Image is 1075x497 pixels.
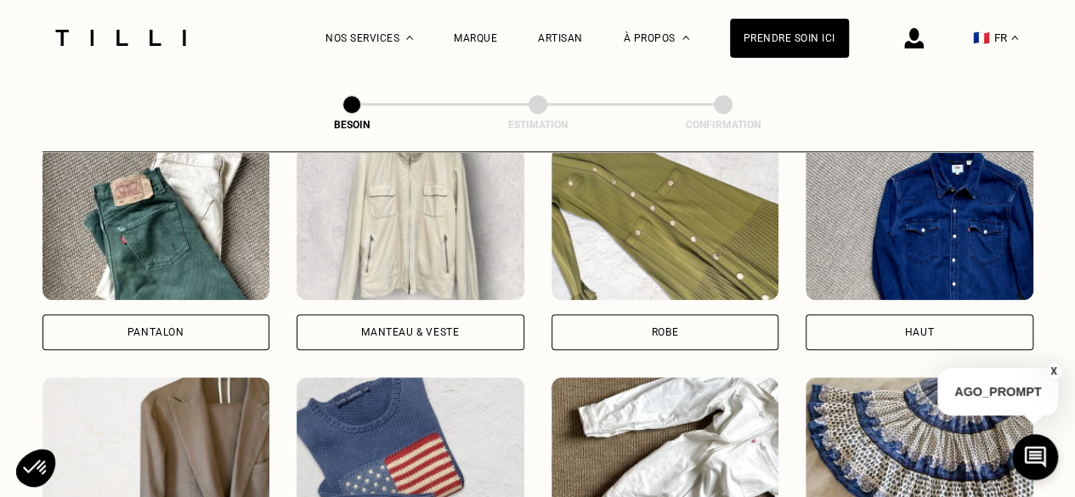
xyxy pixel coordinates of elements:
div: Pantalon [127,327,184,337]
a: Artisan [538,32,583,44]
img: Menu déroulant à propos [682,36,689,40]
div: Robe [652,327,678,337]
a: Prendre soin ici [730,19,849,58]
img: Tilli retouche votre Robe [552,147,779,300]
a: Marque [454,32,497,44]
img: menu déroulant [1011,36,1018,40]
img: Logo du service de couturière Tilli [49,30,192,46]
div: Estimation [453,119,623,131]
p: AGO_PROMPT [937,368,1058,415]
img: Tilli retouche votre Pantalon [42,147,270,300]
img: Tilli retouche votre Haut [806,147,1033,300]
img: icône connexion [904,28,924,48]
button: X [1045,362,1062,381]
div: Besoin [267,119,437,131]
img: Tilli retouche votre Manteau & Veste [297,147,524,300]
span: 🇫🇷 [973,30,990,46]
img: Menu déroulant [406,36,413,40]
div: Manteau & Veste [361,327,459,337]
div: Confirmation [638,119,808,131]
div: Haut [905,327,934,337]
